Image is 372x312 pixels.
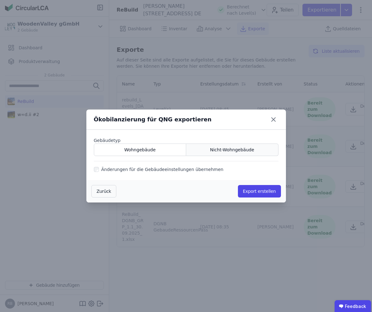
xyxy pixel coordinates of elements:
[94,115,212,124] div: Ökobilanzierung für QNG exportieren
[91,185,117,197] button: Zurück
[124,147,156,153] span: Wohngebäude
[99,166,224,173] label: Änderungen für die Gebäudeeinstellungen übernehmen
[210,147,254,153] span: Nicht-Wohngebäude
[94,137,278,144] label: Gebäudetyp
[238,185,281,197] button: Export erstellen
